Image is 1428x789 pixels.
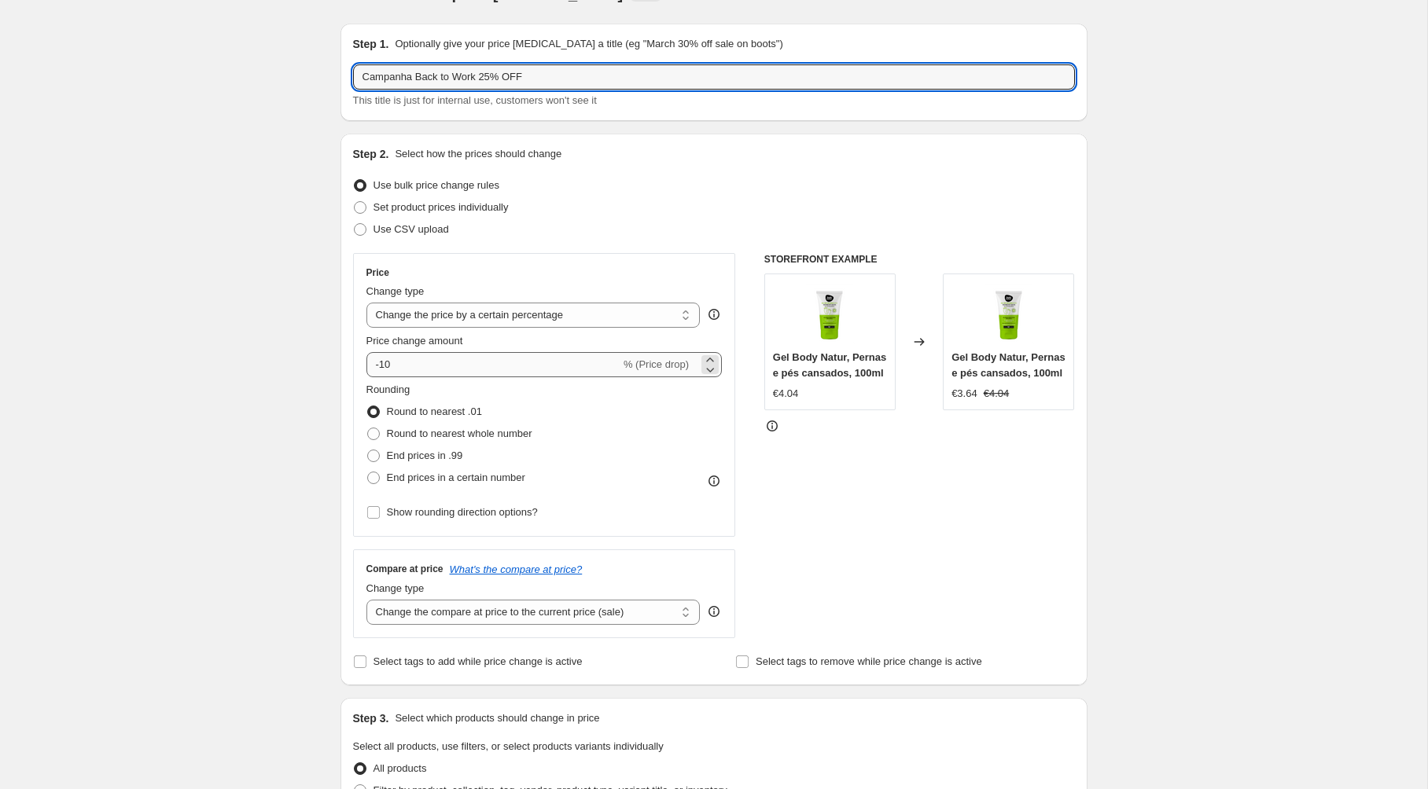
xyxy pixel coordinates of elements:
span: Change type [366,285,425,297]
div: help [706,306,722,322]
input: 30% off holiday sale [353,64,1075,90]
span: Select tags to add while price change is active [374,655,583,667]
span: Use bulk price change rules [374,179,499,191]
div: help [706,604,722,619]
div: €3.64 [951,386,977,402]
span: Round to nearest whole number [387,428,532,439]
button: What's the compare at price? [450,563,583,575]
span: Show rounding direction options? [387,506,538,518]
h6: STOREFRONT EXAMPLE [764,253,1075,266]
span: End prices in a certain number [387,472,525,483]
span: % (Price drop) [624,358,689,370]
span: Round to nearest .01 [387,406,482,417]
img: 8414719400211_80x.png [977,282,1040,345]
span: Change type [366,582,425,594]
span: Rounding [366,383,410,395]
h2: Step 3. [353,710,389,726]
h2: Step 2. [353,146,389,162]
span: Gel Body Natur, Pernas e pés cansados, 100ml [773,351,887,379]
p: Optionally give your price [MEDICAL_DATA] a title (eg "March 30% off sale on boots") [395,36,782,52]
div: €4.04 [773,386,799,402]
input: -15 [366,352,620,377]
span: This title is just for internal use, customers won't see it [353,94,597,106]
h3: Price [366,266,389,279]
h3: Compare at price [366,563,443,575]
span: Select all products, use filters, or select products variants individually [353,740,664,752]
h2: Step 1. [353,36,389,52]
span: Use CSV upload [374,223,449,235]
span: Set product prices individually [374,201,509,213]
span: Select tags to remove while price change is active [756,655,982,667]
p: Select how the prices should change [395,146,561,162]
p: Select which products should change in price [395,710,599,726]
img: 8414719400211_80x.png [798,282,861,345]
strike: €4.04 [984,386,1010,402]
span: Gel Body Natur, Pernas e pés cansados, 100ml [951,351,1065,379]
span: Price change amount [366,335,463,347]
span: End prices in .99 [387,450,463,461]
span: All products [374,762,427,774]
